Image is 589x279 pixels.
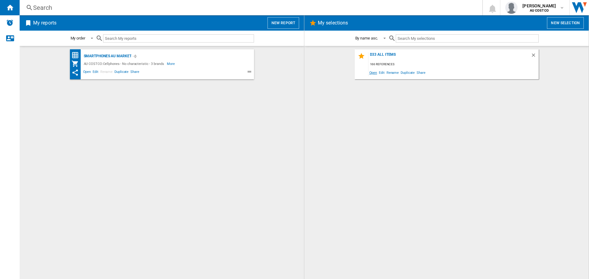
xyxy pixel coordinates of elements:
[317,17,349,29] h2: My selections
[131,52,241,60] div: - ()
[82,69,92,76] span: Open
[522,3,556,9] span: [PERSON_NAME]
[368,68,378,77] span: Open
[386,68,400,77] span: Rename
[92,69,99,76] span: Edit
[103,34,254,43] input: Search My reports
[547,17,584,29] button: New selection
[378,68,386,77] span: Edit
[71,36,85,40] div: My order
[32,17,58,29] h2: My reports
[82,60,167,67] div: AU COSTCO:Cellphones - No characteristic - 3 brands
[71,69,79,76] ng-md-icon: This report has been shared with you
[355,36,378,40] div: By name asc.
[6,19,13,26] img: alerts-logo.svg
[530,9,549,13] b: AU COSTCO
[416,68,426,77] span: Share
[505,2,518,14] img: profile.jpg
[33,3,466,12] div: Search
[368,61,539,68] div: 166 references
[531,52,539,61] div: Delete
[268,17,299,29] button: New report
[129,69,140,76] span: Share
[368,52,531,61] div: D33 all items
[396,34,538,43] input: Search My selections
[82,52,132,60] div: Smartphones AU Market
[71,60,82,67] div: My Assortment
[114,69,129,76] span: Duplicate
[71,51,82,59] div: Price Matrix
[167,60,176,67] span: More
[99,69,114,76] span: Rename
[400,68,416,77] span: Duplicate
